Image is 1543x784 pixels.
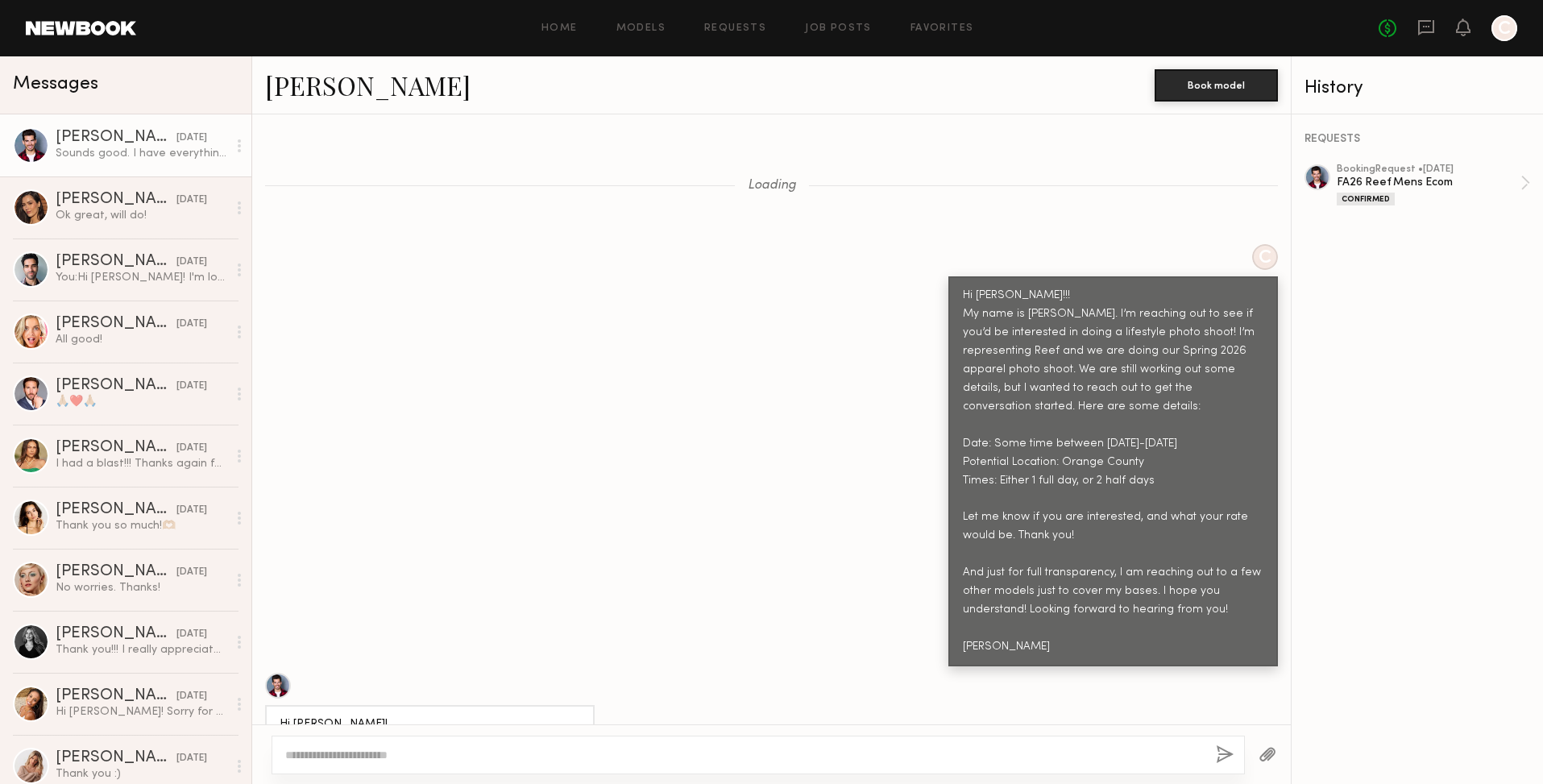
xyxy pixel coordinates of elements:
[56,332,227,347] div: All good!
[56,254,176,270] div: [PERSON_NAME]
[1155,69,1278,102] button: Book model
[56,440,176,456] div: [PERSON_NAME]
[616,23,666,34] a: Models
[56,564,176,580] div: [PERSON_NAME]
[176,379,207,394] div: [DATE]
[56,750,176,766] div: [PERSON_NAME]
[176,193,207,208] div: [DATE]
[805,23,872,34] a: Job Posts
[56,642,227,657] div: Thank you!!! I really appreciate it and sounds good 💜 talk with you then, have a great spring xoxo
[56,518,227,533] div: Thank you so much!🫶🏼
[176,131,207,146] div: [DATE]
[1304,134,1530,145] div: REQUESTS
[176,627,207,642] div: [DATE]
[56,208,227,223] div: Ok great, will do!
[56,766,227,782] div: Thank you :)
[1337,164,1530,205] a: bookingRequest •[DATE]FA26 Reef Mens EcomConfirmed
[56,394,227,409] div: 🙏🏼❤️🙏🏼
[1337,175,1520,190] div: FA26 Reef Mens Ecom
[56,626,176,642] div: [PERSON_NAME]
[56,378,176,394] div: [PERSON_NAME]
[56,580,227,595] div: No worries. Thanks!
[1337,193,1395,205] div: Confirmed
[56,704,227,720] div: Hi [PERSON_NAME]! Sorry for the delay. I don’t know how I missed your messages. Please let me kno...
[56,456,227,471] div: I had a blast!!! Thanks again for everything 🥰
[176,689,207,704] div: [DATE]
[176,565,207,580] div: [DATE]
[56,688,176,704] div: [PERSON_NAME]
[56,146,227,161] div: Sounds good. I have everything ready. Talk to you soon. Thank you
[1304,79,1530,97] div: History
[176,751,207,766] div: [DATE]
[704,23,766,34] a: Requests
[176,317,207,332] div: [DATE]
[56,270,227,285] div: You: Hi [PERSON_NAME]! I'm looking for an ecom [DEMOGRAPHIC_DATA] model. Do you have any examples...
[176,441,207,456] div: [DATE]
[1155,77,1278,91] a: Book model
[541,23,578,34] a: Home
[910,23,974,34] a: Favorites
[56,502,176,518] div: [PERSON_NAME]
[56,130,176,146] div: [PERSON_NAME]
[56,192,176,208] div: [PERSON_NAME]
[176,255,207,270] div: [DATE]
[1337,164,1520,175] div: booking Request • [DATE]
[1491,15,1517,41] a: C
[176,503,207,518] div: [DATE]
[13,75,98,93] span: Messages
[56,316,176,332] div: [PERSON_NAME]
[265,68,471,102] a: [PERSON_NAME]
[963,287,1263,657] div: Hi [PERSON_NAME]!!! My name is [PERSON_NAME]. I’m reaching out to see if you’d be interested in d...
[748,179,796,193] span: Loading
